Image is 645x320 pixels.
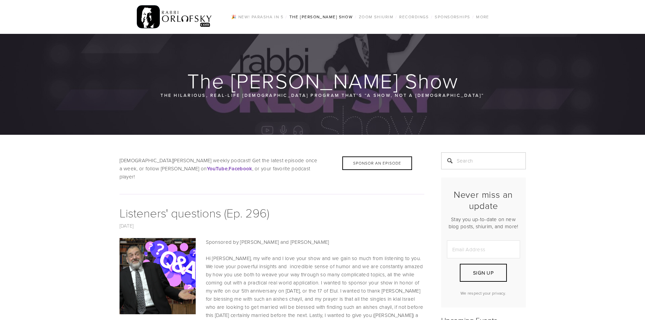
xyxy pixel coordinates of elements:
input: Email Address [447,240,520,258]
a: Zoom Shiurim [357,13,395,21]
a: The [PERSON_NAME] Show [287,13,355,21]
a: Facebook [229,165,252,172]
span: / [472,14,474,20]
p: Sponsored by [PERSON_NAME] and [PERSON_NAME] [120,238,424,246]
p: We respect your privacy. [447,290,520,296]
a: 🎉 NEW! Parasha in 5 [229,13,285,21]
a: YouTube [207,165,228,172]
h1: The [PERSON_NAME] Show [120,70,526,91]
input: Search [441,152,526,169]
button: Sign Up [460,264,507,282]
span: / [285,14,287,20]
p: Stay you up-to-date on new blog posts, shiurim, and more! [447,216,520,230]
img: Listeners' questions (Ep. 296) [100,238,215,314]
a: Listeners' questions (Ep. 296) [120,204,269,221]
span: / [355,14,357,20]
span: Sign Up [473,269,494,276]
a: More [474,13,491,21]
p: The hilarious, real-life [DEMOGRAPHIC_DATA] program that’s “a show, not a [DEMOGRAPHIC_DATA]“ [160,91,485,99]
a: Recordings [397,13,431,21]
span: / [431,14,433,20]
div: Sponsor an Episode [342,156,412,170]
p: [DEMOGRAPHIC_DATA][PERSON_NAME] weekly podcast! Get the latest episode once a week, or follow [PE... [120,156,424,181]
img: RabbiOrlofsky.com [137,4,212,30]
a: Sponsorships [433,13,472,21]
a: [DATE] [120,222,134,229]
span: / [395,14,397,20]
h2: Never miss an update [447,189,520,211]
